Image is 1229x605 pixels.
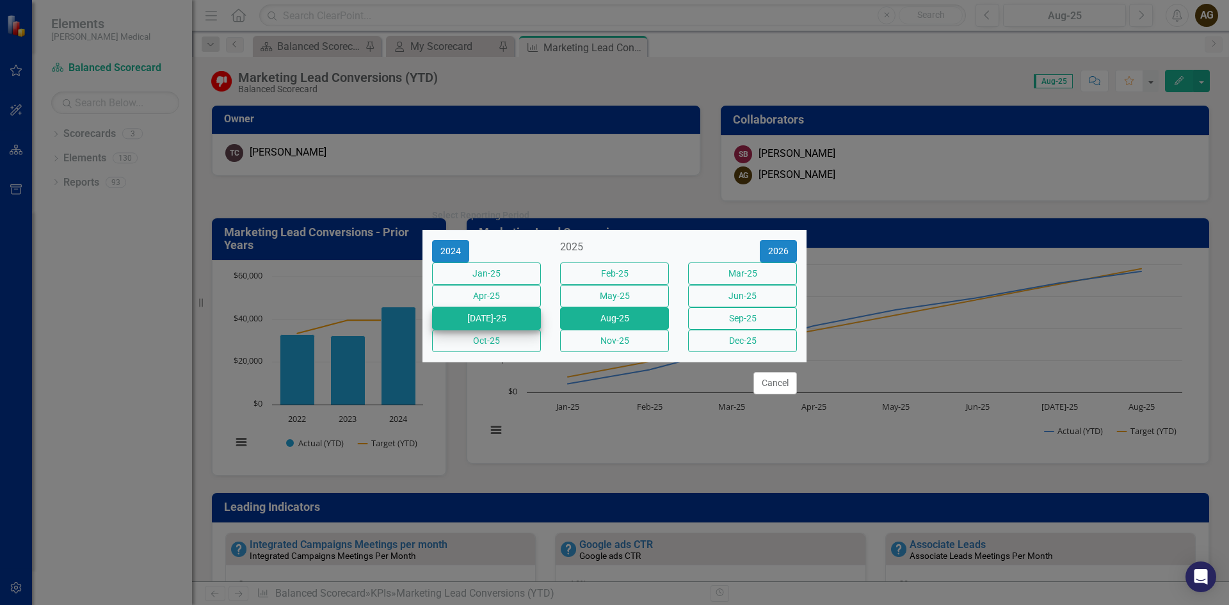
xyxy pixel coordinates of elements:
button: 2026 [760,240,797,262]
button: Sep-25 [688,307,797,330]
button: Apr-25 [432,285,541,307]
button: [DATE]-25 [432,307,541,330]
button: Oct-25 [432,330,541,352]
button: Nov-25 [560,330,669,352]
button: Cancel [753,372,797,394]
div: Open Intercom Messenger [1185,561,1216,592]
button: Aug-25 [560,307,669,330]
div: 2025 [560,240,669,255]
button: 2024 [432,240,469,262]
button: Feb-25 [560,262,669,285]
button: Jan-25 [432,262,541,285]
button: Mar-25 [688,262,797,285]
button: Jun-25 [688,285,797,307]
div: Select Reporting Period [432,211,529,220]
button: May-25 [560,285,669,307]
button: Dec-25 [688,330,797,352]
